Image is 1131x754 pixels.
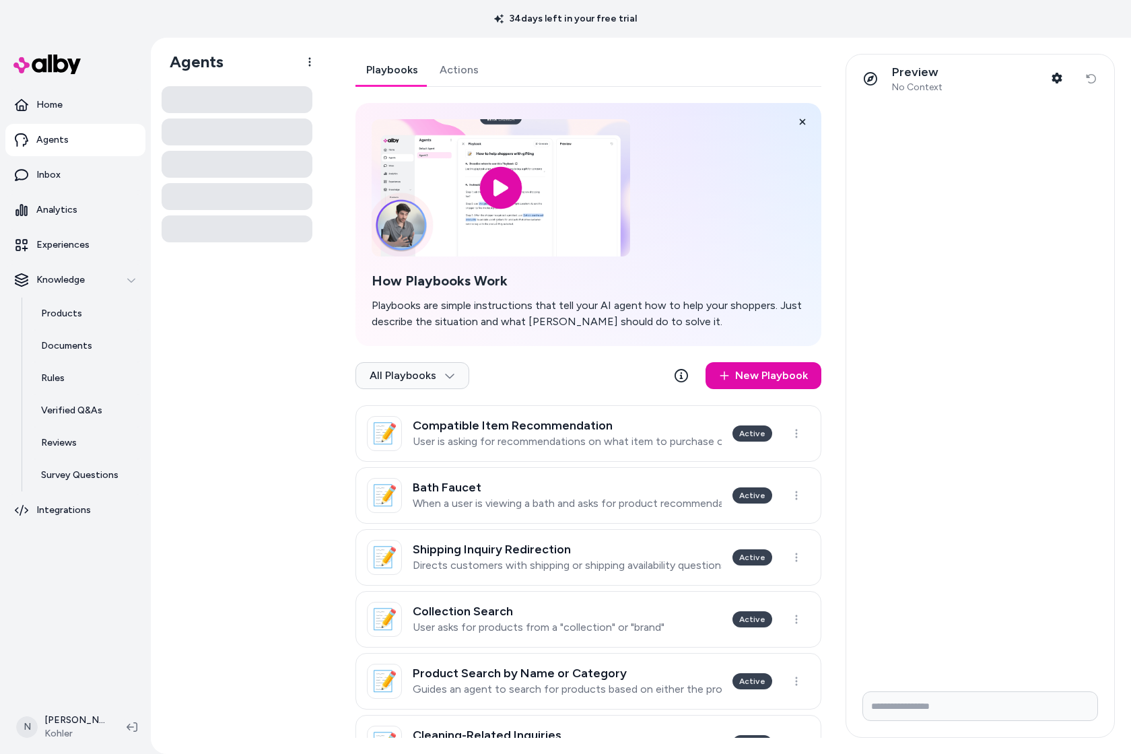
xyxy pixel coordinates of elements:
div: Active [732,425,772,442]
a: 📝Shipping Inquiry RedirectionDirects customers with shipping or shipping availability questions t... [355,529,821,586]
div: Active [732,673,772,689]
h3: Shipping Inquiry Redirection [413,543,722,556]
h3: Compatible Item Recommendation [413,419,722,432]
p: User is asking for recommendations on what item to purchase or is specifically asking about compa... [413,435,722,448]
a: 📝Collection SearchUser asks for products from a "collection" or "brand"Active [355,591,821,648]
p: 34 days left in your free trial [486,12,645,26]
div: 📝 [367,540,402,575]
p: Products [41,307,82,320]
div: Active [732,735,772,751]
span: Kohler [44,727,105,741]
p: Agents [36,133,69,147]
div: Active [732,611,772,627]
h2: How Playbooks Work [372,273,805,289]
p: Experiences [36,238,90,252]
a: Products [28,298,145,330]
a: 📝Product Search by Name or CategoryGuides an agent to search for products based on either the pro... [355,653,821,710]
div: 📝 [367,664,402,699]
p: Inbox [36,168,61,182]
button: N[PERSON_NAME]Kohler [8,706,116,749]
a: Analytics [5,194,145,226]
p: Rules [41,372,65,385]
p: Survey Questions [41,469,118,482]
p: Integrations [36,504,91,517]
a: Agents [5,124,145,156]
a: Actions [429,54,489,86]
a: Inbox [5,159,145,191]
img: alby Logo [13,55,81,74]
p: Guides an agent to search for products based on either the product name or category, and assists ... [413,683,722,696]
a: Experiences [5,229,145,261]
p: Preview [892,65,943,80]
a: Survey Questions [28,459,145,491]
a: Integrations [5,494,145,526]
div: 📝 [367,416,402,451]
p: Reviews [41,436,77,450]
a: 📝Compatible Item RecommendationUser is asking for recommendations on what item to purchase or is ... [355,405,821,462]
p: Analytics [36,203,77,217]
a: Playbooks [355,54,429,86]
h1: Agents [159,52,224,72]
button: All Playbooks [355,362,469,389]
div: 📝 [367,478,402,513]
h3: Collection Search [413,605,664,618]
div: Active [732,549,772,565]
h3: Product Search by Name or Category [413,666,722,680]
p: Knowledge [36,273,85,287]
p: Directs customers with shipping or shipping availability questions to the Kohler Assist Page. [413,559,722,572]
a: Reviews [28,427,145,459]
div: Active [732,487,772,504]
span: N [16,716,38,738]
div: 📝 [367,602,402,637]
p: When a user is viewing a bath and asks for product recommendations. [413,497,722,510]
a: Rules [28,362,145,395]
p: Playbooks are simple instructions that tell your AI agent how to help your shoppers. Just describ... [372,298,805,330]
a: Documents [28,330,145,362]
a: Home [5,89,145,121]
p: Home [36,98,63,112]
a: Verified Q&As [28,395,145,427]
span: All Playbooks [370,369,455,382]
p: Verified Q&As [41,404,102,417]
h3: Bath Faucet [413,481,722,494]
a: 📝Bath FaucetWhen a user is viewing a bath and asks for product recommendations.Active [355,467,821,524]
span: No Context [892,81,943,94]
p: User asks for products from a "collection" or "brand" [413,621,664,634]
button: Knowledge [5,264,145,296]
input: Write your prompt here [862,691,1098,721]
a: New Playbook [706,362,821,389]
p: [PERSON_NAME] [44,714,105,727]
h3: Cleaning-Related Inquiries [413,728,722,742]
p: Documents [41,339,92,353]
